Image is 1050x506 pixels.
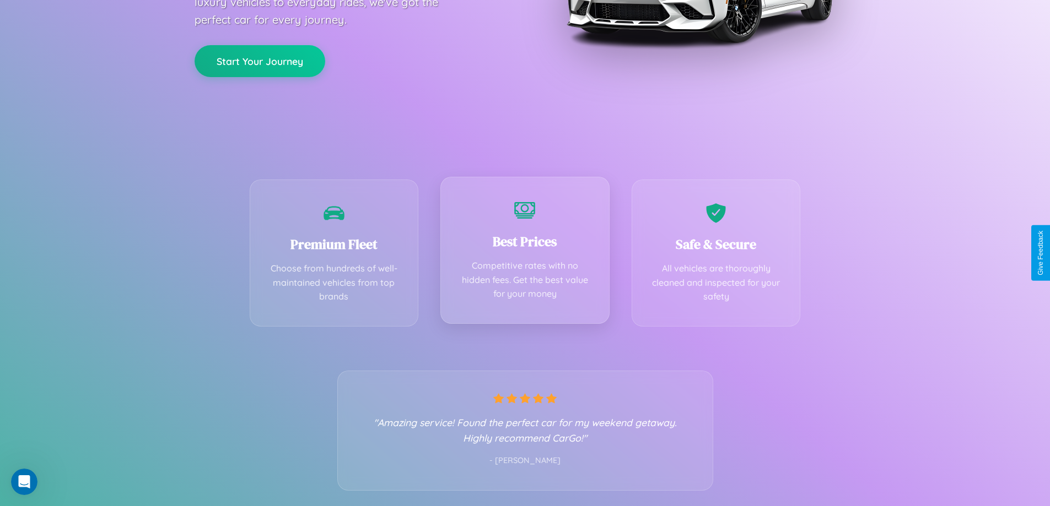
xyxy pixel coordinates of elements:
h3: Safe & Secure [649,235,784,253]
p: Competitive rates with no hidden fees. Get the best value for your money [457,259,593,301]
h3: Best Prices [457,232,593,251]
p: "Amazing service! Found the perfect car for my weekend getaway. Highly recommend CarGo!" [360,415,691,445]
h3: Premium Fleet [267,235,402,253]
p: Choose from hundreds of well-maintained vehicles from top brands [267,262,402,304]
iframe: Intercom live chat [11,469,37,495]
div: Give Feedback [1037,231,1044,275]
button: Start Your Journey [195,45,325,77]
p: - [PERSON_NAME] [360,454,691,468]
p: All vehicles are thoroughly cleaned and inspected for your safety [649,262,784,304]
